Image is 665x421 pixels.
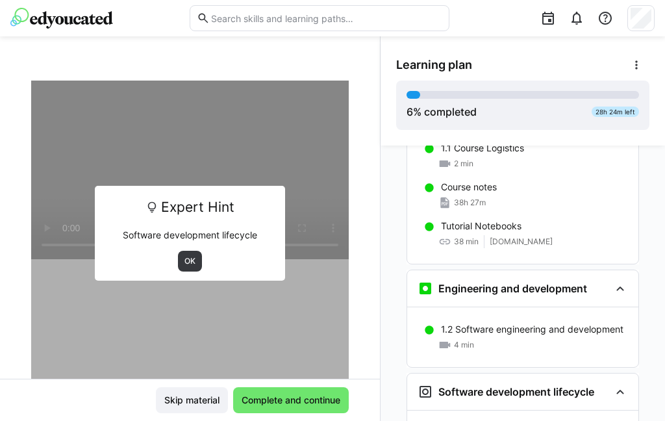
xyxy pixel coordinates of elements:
span: 2 min [454,159,473,169]
span: Learning plan [396,58,472,72]
p: Course notes [441,181,497,194]
button: Complete and continue [233,387,349,413]
span: [DOMAIN_NAME] [490,236,553,247]
button: OK [178,251,202,272]
h3: Software development lifecycle [438,385,594,398]
span: 38 min [454,236,479,247]
button: Skip material [156,387,228,413]
span: Skip material [162,394,221,407]
span: Complete and continue [240,394,342,407]
span: 4 min [454,340,474,350]
div: % completed [407,104,477,120]
input: Search skills and learning paths… [210,12,442,24]
p: Tutorial Notebooks [441,220,521,233]
h3: Engineering and development [438,282,587,295]
span: OK [183,256,197,266]
div: 28h 24m left [592,107,639,117]
p: Software development lifecycle [104,229,276,242]
span: 38h 27m [454,198,486,208]
span: 6 [407,105,413,118]
p: 1.1 Course Logistics [441,142,524,155]
p: 1.2 Software engineering and development [441,323,623,336]
span: Expert Hint [161,195,234,220]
